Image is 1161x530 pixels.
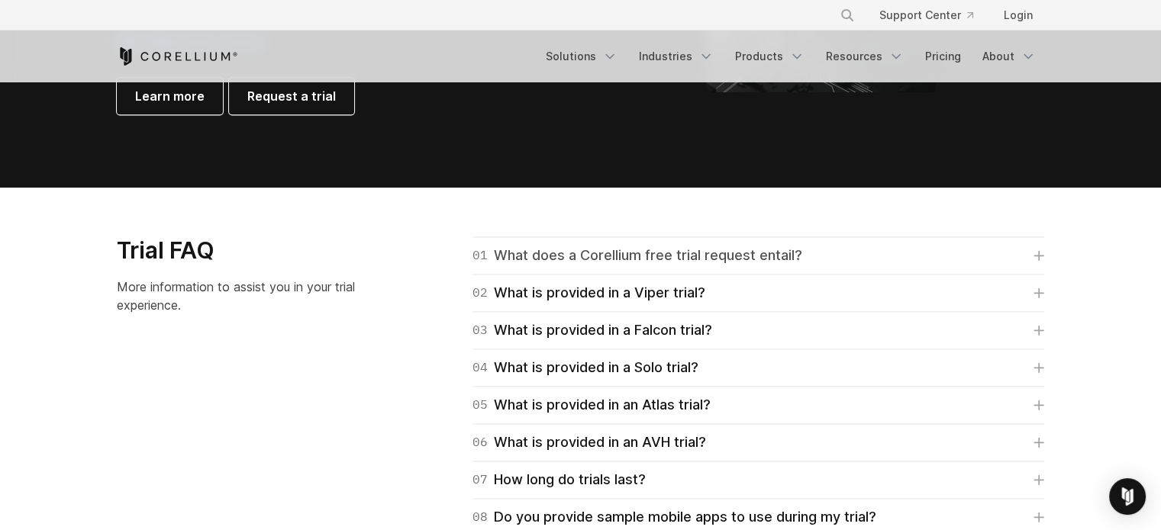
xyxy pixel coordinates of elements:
[117,236,385,265] h3: Trial FAQ
[472,357,1044,378] a: 04What is provided in a Solo trial?
[472,432,1044,453] a: 06What is provided in an AVH trial?
[472,357,488,378] span: 04
[472,282,1044,304] a: 02What is provided in a Viper trial?
[472,469,488,490] span: 07
[726,43,814,70] a: Products
[867,2,985,29] a: Support Center
[537,43,627,70] a: Solutions
[1109,478,1146,515] div: Open Intercom Messenger
[117,47,238,66] a: Corellium Home
[135,87,205,105] span: Learn more
[472,394,711,416] div: What is provided in an Atlas trial?
[472,245,802,266] div: What does a Corellium free trial request entail?
[472,432,488,453] span: 06
[247,87,336,105] span: Request a trial
[472,506,488,528] span: 08
[472,320,1044,341] a: 03What is provided in a Falcon trial?
[472,469,1044,490] a: 07How long do trials last?
[472,469,646,490] div: How long do trials last?
[472,245,488,266] span: 01
[472,320,712,341] div: What is provided in a Falcon trial?
[472,357,698,378] div: What is provided in a Solo trial?
[472,506,876,528] div: Do you provide sample mobile apps to use during my trial?
[117,278,385,314] p: More information to assist you in your trial experience.
[472,394,1044,416] a: 05What is provided in an Atlas trial?
[229,78,354,114] a: Request a trial
[472,394,488,416] span: 05
[472,320,488,341] span: 03
[472,432,706,453] div: What is provided in an AVH trial?
[821,2,1045,29] div: Navigation Menu
[537,43,1045,70] div: Navigation Menu
[834,2,861,29] button: Search
[916,43,970,70] a: Pricing
[817,43,913,70] a: Resources
[472,245,1044,266] a: 01What does a Corellium free trial request entail?
[992,2,1045,29] a: Login
[630,43,723,70] a: Industries
[472,282,705,304] div: What is provided in a Viper trial?
[117,78,223,114] a: Learn more
[973,43,1045,70] a: About
[472,282,488,304] span: 02
[472,506,1044,528] a: 08Do you provide sample mobile apps to use during my trial?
